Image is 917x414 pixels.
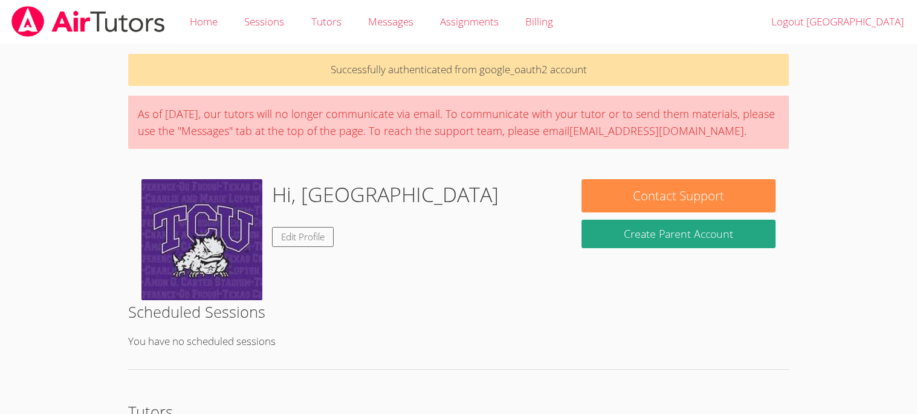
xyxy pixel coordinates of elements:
a: Edit Profile [272,227,334,247]
h2: Scheduled Sessions [128,300,788,323]
span: Messages [368,15,413,28]
button: Create Parent Account [582,220,775,248]
div: As of [DATE], our tutors will no longer communicate via email. To communicate with your tutor or ... [128,96,788,149]
h1: Hi, [GEOGRAPHIC_DATA] [272,179,499,210]
p: Successfully authenticated from google_oauth2 account [128,54,788,86]
img: images.jpeg [141,179,262,300]
p: You have no scheduled sessions [128,333,788,350]
button: Contact Support [582,179,775,212]
img: airtutors_banner-c4298cdbf04f3fff15de1276eac7730deb9818008684d7c2e4769d2f7ddbe033.png [10,6,166,37]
